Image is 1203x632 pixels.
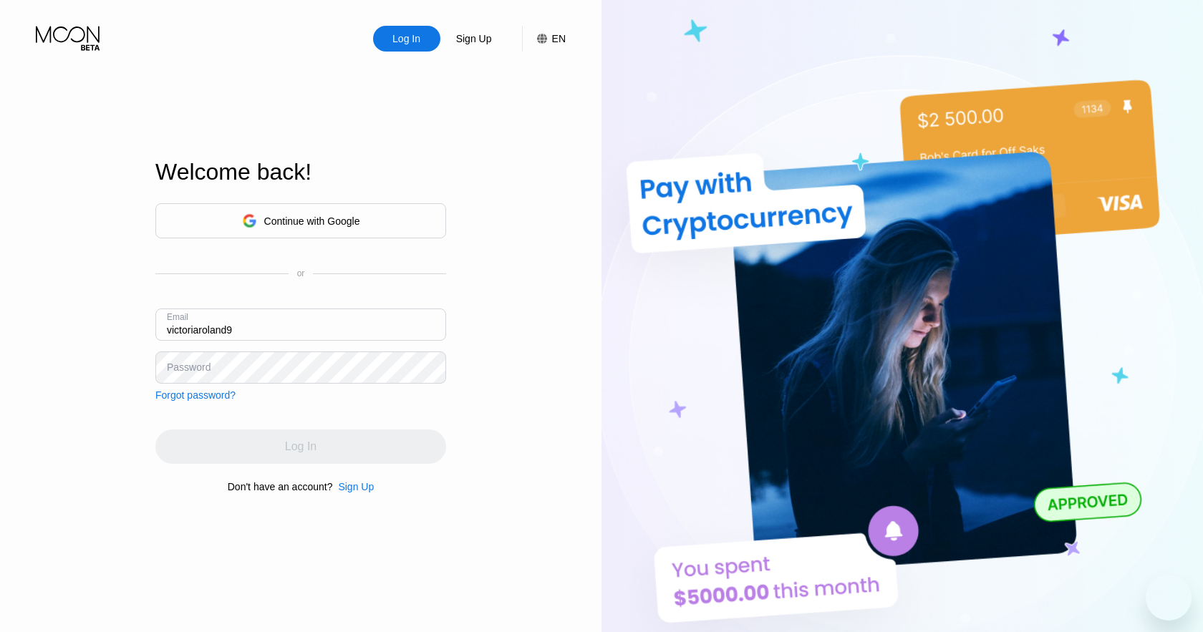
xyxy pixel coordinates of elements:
[391,31,422,46] div: Log In
[167,312,188,322] div: Email
[522,26,566,52] div: EN
[155,203,446,238] div: Continue with Google
[264,215,360,227] div: Continue with Google
[338,481,374,492] div: Sign Up
[167,361,211,373] div: Password
[228,481,333,492] div: Don't have an account?
[440,26,508,52] div: Sign Up
[1146,575,1192,621] iframe: Button to launch messaging window
[552,33,566,44] div: EN
[297,268,305,278] div: or
[155,159,446,185] div: Welcome back!
[373,26,440,52] div: Log In
[155,389,236,401] div: Forgot password?
[455,31,493,46] div: Sign Up
[332,481,374,492] div: Sign Up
